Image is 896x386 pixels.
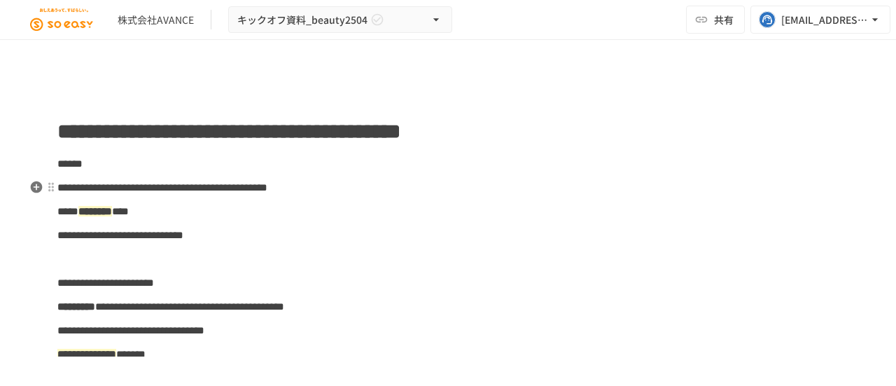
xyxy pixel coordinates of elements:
button: 共有 [686,6,745,34]
div: 株式会社AVANCE [118,13,194,27]
button: [EMAIL_ADDRESS][DOMAIN_NAME] [750,6,890,34]
span: キックオフ資料_beauty2504 [237,11,367,29]
img: JEGjsIKIkXC9kHzRN7titGGb0UF19Vi83cQ0mCQ5DuX [17,8,106,31]
button: キックオフ資料_beauty2504 [228,6,452,34]
span: 共有 [714,12,734,27]
div: [EMAIL_ADDRESS][DOMAIN_NAME] [781,11,868,29]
